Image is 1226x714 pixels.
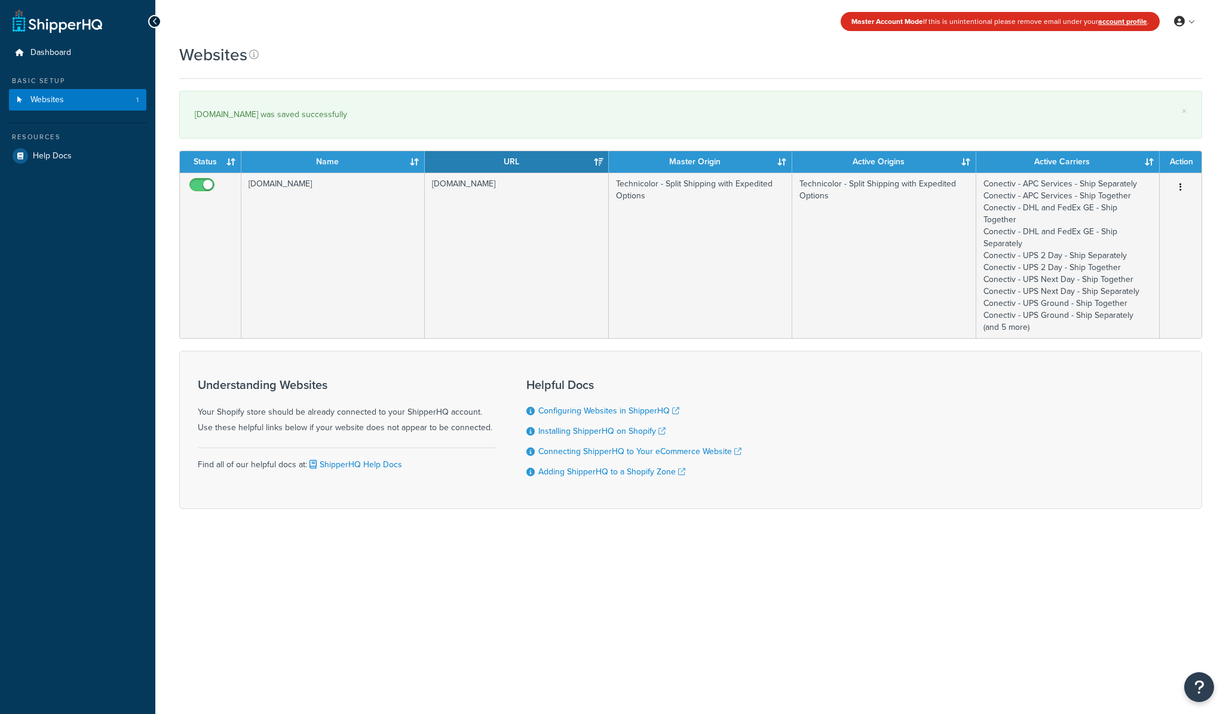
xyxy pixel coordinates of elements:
[30,48,71,58] span: Dashboard
[1184,672,1214,702] button: Open Resource Center
[792,173,976,338] td: Technicolor - Split Shipping with Expedited Options
[9,89,146,111] a: Websites 1
[136,95,139,105] span: 1
[241,151,425,173] th: Name: activate to sort column ascending
[538,445,741,458] a: Connecting ShipperHQ to Your eCommerce Website
[1160,151,1202,173] th: Action
[9,89,146,111] li: Websites
[9,76,146,86] div: Basic Setup
[792,151,976,173] th: Active Origins: activate to sort column ascending
[609,173,792,338] td: Technicolor - Split Shipping with Expedited Options
[198,378,496,436] div: Your Shopify store should be already connected to your ShipperHQ account. Use these helpful links...
[30,95,64,105] span: Websites
[526,378,741,391] h3: Helpful Docs
[13,9,102,33] a: ShipperHQ Home
[976,151,1160,173] th: Active Carriers: activate to sort column ascending
[307,458,402,471] a: ShipperHQ Help Docs
[538,425,666,437] a: Installing ShipperHQ on Shopify
[9,132,146,142] div: Resources
[1098,16,1147,27] a: account profile
[198,448,496,473] div: Find all of our helpful docs at:
[33,151,72,161] span: Help Docs
[976,173,1160,338] td: Conectiv - APC Services - Ship Separately Conectiv - APC Services - Ship Together Conectiv - DHL ...
[1182,106,1187,116] a: ×
[538,405,679,417] a: Configuring Websites in ShipperHQ
[841,12,1160,31] div: If this is unintentional please remove email under your .
[198,378,496,391] h3: Understanding Websites
[195,106,1187,123] div: [DOMAIN_NAME] was saved successfully
[180,151,241,173] th: Status: activate to sort column ascending
[425,151,608,173] th: URL: activate to sort column ascending
[851,16,923,27] strong: Master Account Mode
[9,145,146,167] a: Help Docs
[425,173,608,338] td: [DOMAIN_NAME]
[538,465,685,478] a: Adding ShipperHQ to a Shopify Zone
[179,43,247,66] h1: Websites
[609,151,792,173] th: Master Origin: activate to sort column ascending
[9,42,146,64] a: Dashboard
[241,173,425,338] td: [DOMAIN_NAME]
